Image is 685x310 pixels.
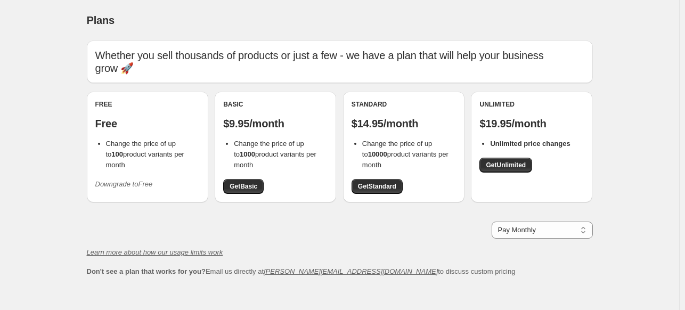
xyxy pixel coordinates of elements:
[87,267,206,275] b: Don't see a plan that works for you?
[95,100,200,109] div: Free
[479,117,584,130] p: $19.95/month
[234,140,316,169] span: Change the price of up to product variants per month
[352,179,403,194] a: GetStandard
[479,100,584,109] div: Unlimited
[87,267,516,275] span: Email us directly at to discuss custom pricing
[362,140,448,169] span: Change the price of up to product variants per month
[223,117,328,130] p: $9.95/month
[87,14,115,26] span: Plans
[490,140,570,148] b: Unlimited price changes
[223,100,328,109] div: Basic
[95,117,200,130] p: Free
[368,150,387,158] b: 10000
[264,267,438,275] a: [PERSON_NAME][EMAIL_ADDRESS][DOMAIN_NAME]
[486,161,526,169] span: Get Unlimited
[358,182,396,191] span: Get Standard
[352,100,456,109] div: Standard
[111,150,123,158] b: 100
[87,248,223,256] a: Learn more about how our usage limits work
[95,49,584,75] p: Whether you sell thousands of products or just a few - we have a plan that will help your busines...
[479,158,532,173] a: GetUnlimited
[89,176,159,193] button: Downgrade toFree
[223,179,264,194] a: GetBasic
[352,117,456,130] p: $14.95/month
[95,180,153,188] i: Downgrade to Free
[240,150,255,158] b: 1000
[106,140,184,169] span: Change the price of up to product variants per month
[230,182,257,191] span: Get Basic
